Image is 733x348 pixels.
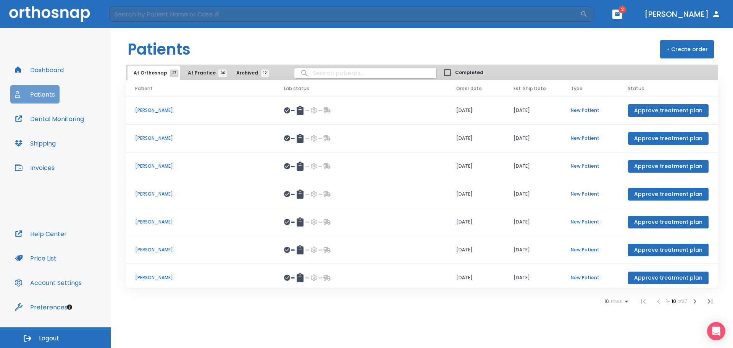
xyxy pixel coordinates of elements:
[135,163,266,170] p: [PERSON_NAME]
[571,135,610,142] p: New Patient
[66,304,73,311] div: Tooltip anchor
[447,208,504,236] td: [DATE]
[504,264,562,292] td: [DATE]
[284,85,309,92] span: Lab status
[609,299,622,304] span: rows
[513,85,546,92] span: Est. Ship Date
[571,85,583,92] span: Type
[10,249,61,267] button: Price List
[447,236,504,264] td: [DATE]
[39,334,59,343] span: Logout
[455,69,483,76] span: Completed
[618,6,626,13] span: 2
[447,152,504,180] td: [DATE]
[641,7,724,21] button: [PERSON_NAME]
[135,135,266,142] p: [PERSON_NAME]
[236,70,265,76] span: Archived
[447,125,504,152] td: [DATE]
[261,70,269,77] span: 12
[10,274,86,292] button: Account Settings
[447,264,504,292] td: [DATE]
[10,159,59,177] button: Invoices
[447,180,504,208] td: [DATE]
[188,70,223,76] span: At Practice
[571,219,610,225] p: New Patient
[10,110,89,128] button: Dental Monitoring
[135,85,153,92] span: Patient
[604,299,609,304] span: 10
[218,70,227,77] span: 36
[571,107,610,114] p: New Patient
[571,163,610,170] p: New Patient
[128,66,273,80] div: tabs
[707,322,725,340] div: Open Intercom Messenger
[628,244,709,256] button: Approve treatment plan
[504,152,562,180] td: [DATE]
[135,274,266,281] p: [PERSON_NAME]
[10,298,72,316] button: Preferences
[504,180,562,208] td: [DATE]
[660,40,714,58] button: + Create order
[504,97,562,125] td: [DATE]
[571,246,610,253] p: New Patient
[628,160,709,173] button: Approve treatment plan
[9,6,90,22] img: Orthosnap
[135,246,266,253] p: [PERSON_NAME]
[504,125,562,152] td: [DATE]
[628,188,709,201] button: Approve treatment plan
[134,70,174,76] span: At Orthosnap
[447,97,504,125] td: [DATE]
[10,61,68,79] button: Dashboard
[571,274,610,281] p: New Patient
[504,236,562,264] td: [DATE]
[109,6,580,22] input: Search by Patient Name or Case #
[10,134,60,152] button: Shipping
[170,70,179,77] span: 27
[677,298,687,304] span: of 27
[628,216,709,228] button: Approve treatment plan
[628,104,709,117] button: Approve treatment plan
[128,38,191,61] h1: Patients
[135,219,266,225] p: [PERSON_NAME]
[294,66,436,81] input: search
[628,85,644,92] span: Status
[10,225,71,243] button: Help Center
[456,85,482,92] span: Order date
[504,208,562,236] td: [DATE]
[628,272,709,284] button: Approve treatment plan
[666,298,677,304] span: 1 - 10
[135,107,266,114] p: [PERSON_NAME]
[10,85,60,104] button: Patients
[628,132,709,145] button: Approve treatment plan
[571,191,610,197] p: New Patient
[135,191,266,197] p: [PERSON_NAME]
